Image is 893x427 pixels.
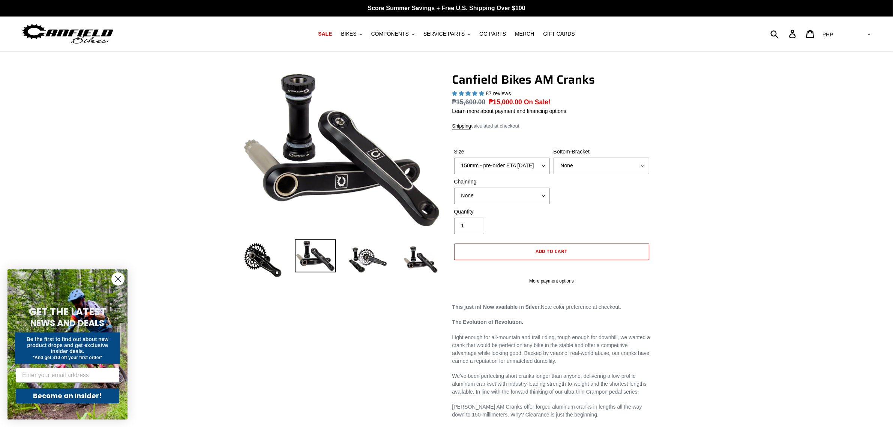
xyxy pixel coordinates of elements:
[31,317,105,329] span: NEWS AND DEALS
[295,239,336,272] img: Load image into Gallery viewer, Canfield Cranks
[318,31,332,37] span: SALE
[452,403,651,419] p: [PERSON_NAME] AM Cranks offer forged aluminum cranks in lengths all the way down to 150-millimete...
[452,304,541,310] strong: This just in! Now available in Silver.
[27,336,109,354] span: Be the first to find out about new product drops and get exclusive insider deals.
[341,31,356,37] span: BIKES
[452,372,651,396] p: We've been perfecting short cranks longer than anyone, delivering a low-profile aluminum crankset...
[452,123,471,129] a: Shipping
[242,239,284,281] img: Load image into Gallery viewer, Canfield Bikes AM Cranks
[452,334,651,365] p: Light enough for all-mountain and trail riding, tough enough for downhill, we wanted a crank that...
[454,208,550,216] label: Quantity
[489,98,522,106] span: ₱15,000.00
[452,122,651,130] div: calculated at checkout.
[452,98,486,106] s: ₱15,600.00
[347,239,389,281] img: Load image into Gallery viewer, Canfield Bikes AM Cranks
[423,31,465,37] span: SERVICE PARTS
[543,31,575,37] span: GIFT CARDS
[774,26,794,42] input: Search
[368,29,418,39] button: COMPONENTS
[337,29,366,39] button: BIKES
[452,90,486,96] span: 4.97 stars
[16,388,119,403] button: Become an Insider!
[33,355,102,360] span: *And get $10 off your first order*
[452,72,651,87] h1: Canfield Bikes AM Cranks
[539,29,579,39] a: GIFT CARDS
[29,305,106,319] span: GET THE LATEST
[536,248,568,255] span: Add to cart
[511,29,538,39] a: MERCH
[16,368,119,383] input: Enter your email address
[420,29,474,39] button: SERVICE PARTS
[111,272,125,286] button: Close dialog
[371,31,409,37] span: COMPONENTS
[454,148,550,156] label: Size
[486,90,511,96] span: 87 reviews
[454,244,649,260] button: Add to cart
[454,178,550,186] label: Chainring
[314,29,336,39] a: SALE
[21,22,114,46] img: Canfield Bikes
[524,97,551,107] span: On Sale!
[554,148,649,156] label: Bottom-Bracket
[452,319,524,325] strong: The Evolution of Revolution.
[400,239,441,281] img: Load image into Gallery viewer, CANFIELD-AM_DH-CRANKS
[476,29,510,39] a: GG PARTS
[454,278,649,284] a: More payment options
[479,31,506,37] span: GG PARTS
[452,108,566,114] a: Learn more about payment and financing options
[515,31,534,37] span: MERCH
[452,303,651,311] p: Note color preference at checkout.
